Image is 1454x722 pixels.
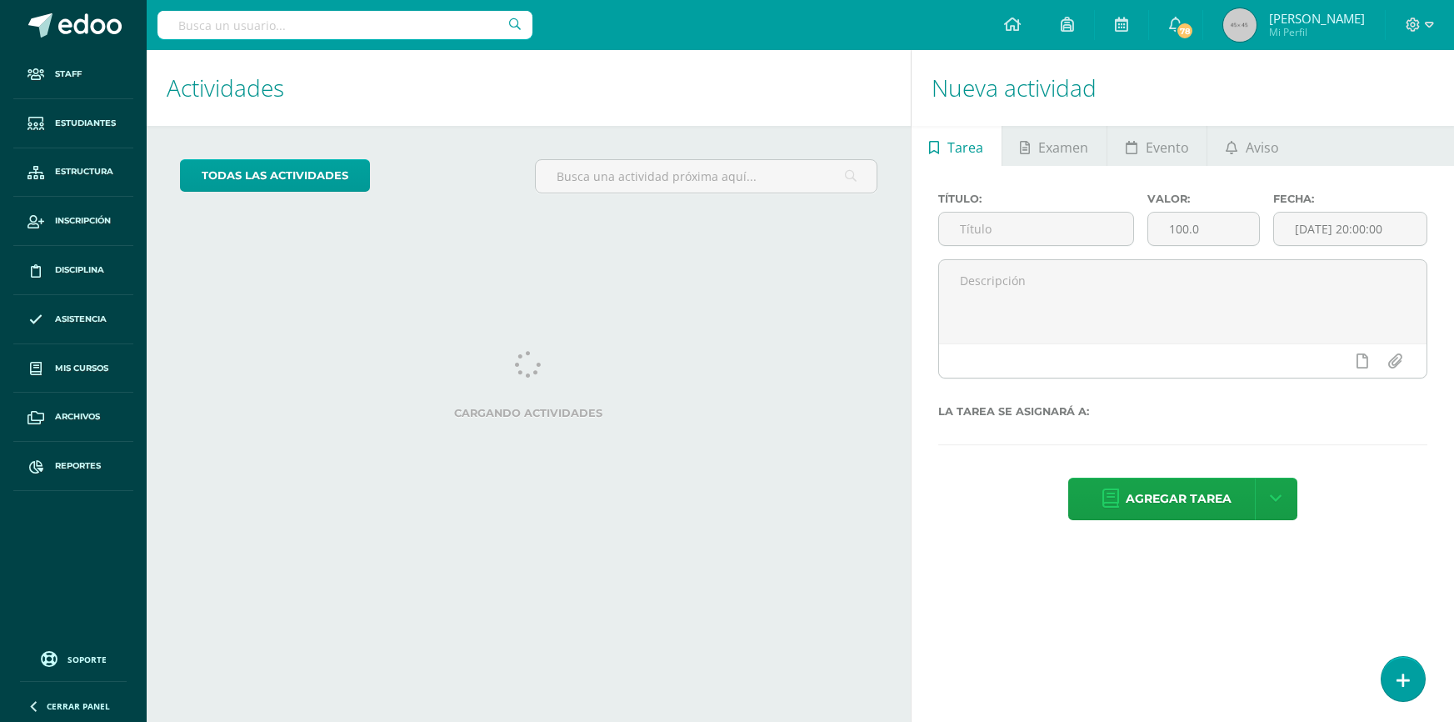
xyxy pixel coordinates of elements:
[947,128,983,168] span: Tarea
[1246,128,1279,168] span: Aviso
[55,459,101,473] span: Reportes
[13,197,133,246] a: Inscripción
[55,165,113,178] span: Estructura
[1269,10,1365,27] span: [PERSON_NAME]
[13,246,133,295] a: Disciplina
[1269,25,1365,39] span: Mi Perfil
[938,193,1134,205] label: Título:
[1107,126,1207,166] a: Evento
[912,126,1002,166] a: Tarea
[536,160,876,193] input: Busca una actividad próxima aquí...
[1223,8,1257,42] img: 45x45
[47,700,110,712] span: Cerrar panel
[55,214,111,228] span: Inscripción
[932,50,1434,126] h1: Nueva actividad
[1147,193,1260,205] label: Valor:
[180,407,877,419] label: Cargando actividades
[1146,128,1189,168] span: Evento
[13,295,133,344] a: Asistencia
[55,362,108,375] span: Mis cursos
[180,159,370,192] a: todas las Actividades
[1148,213,1259,245] input: Puntos máximos
[167,50,891,126] h1: Actividades
[20,647,127,669] a: Soporte
[13,442,133,491] a: Reportes
[1126,479,1232,519] span: Agregar tarea
[1002,126,1107,166] a: Examen
[939,213,1133,245] input: Título
[13,50,133,99] a: Staff
[55,410,100,424] span: Archivos
[55,263,104,277] span: Disciplina
[1273,193,1427,205] label: Fecha:
[157,11,532,39] input: Busca un usuario...
[55,313,107,326] span: Asistencia
[13,148,133,198] a: Estructura
[1207,126,1297,166] a: Aviso
[1176,22,1194,40] span: 78
[55,117,116,130] span: Estudiantes
[13,393,133,442] a: Archivos
[67,654,107,665] span: Soporte
[1038,128,1088,168] span: Examen
[55,68,82,81] span: Staff
[13,99,133,148] a: Estudiantes
[13,344,133,394] a: Mis cursos
[938,405,1427,418] label: La tarea se asignará a:
[1274,213,1427,245] input: Fecha de entrega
